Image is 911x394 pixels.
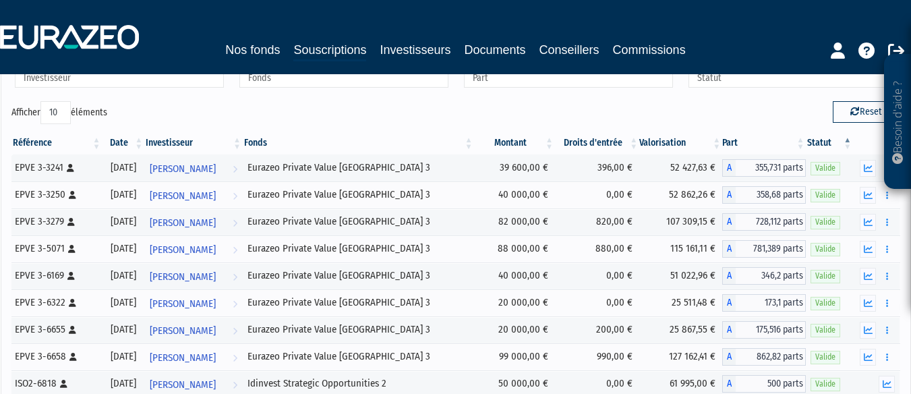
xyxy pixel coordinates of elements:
td: 25 511,48 € [639,289,722,316]
a: Souscriptions [293,40,366,61]
th: Fonds: activer pour trier la colonne par ordre croissant [243,132,475,154]
td: 115 161,11 € [639,235,722,262]
th: Montant: activer pour trier la colonne par ordre croissant [475,132,555,154]
i: [Français] Personne physique [69,191,76,199]
span: 173,1 parts [736,294,806,312]
div: Eurazeo Private Value [GEOGRAPHIC_DATA] 3 [247,295,470,310]
i: [Français] Personne physique [69,353,77,361]
span: A [722,294,736,312]
div: EPVE 3-3279 [15,215,98,229]
div: Eurazeo Private Value [GEOGRAPHIC_DATA] 3 [247,215,470,229]
td: 25 867,55 € [639,316,722,343]
td: 0,00 € [555,181,639,208]
td: 88 000,00 € [475,235,555,262]
i: [Français] Personne physique [69,299,76,307]
div: A - Eurazeo Private Value Europe 3 [722,267,806,285]
div: EPVE 3-3241 [15,161,98,175]
td: 52 862,26 € [639,181,722,208]
a: Commissions [613,40,686,59]
a: Investisseurs [380,40,450,59]
span: [PERSON_NAME] [150,264,216,289]
div: Eurazeo Private Value [GEOGRAPHIC_DATA] 3 [247,322,470,337]
div: EPVE 3-5071 [15,242,98,256]
div: A - Eurazeo Private Value Europe 3 [722,294,806,312]
a: [PERSON_NAME] [144,343,243,370]
span: A [722,240,736,258]
span: Valide [811,351,840,364]
i: [Français] Personne physique [67,218,75,226]
td: 82 000,00 € [475,208,555,235]
span: 728,112 parts [736,213,806,231]
div: [DATE] [107,188,140,202]
i: [Français] Personne physique [68,245,76,253]
td: 0,00 € [555,289,639,316]
div: A - Eurazeo Private Value Europe 3 [722,186,806,204]
span: [PERSON_NAME] [150,318,216,343]
i: Voir l'investisseur [233,264,237,289]
span: Valide [811,378,840,391]
i: Voir l'investisseur [233,318,237,343]
th: Droits d'entrée: activer pour trier la colonne par ordre croissant [555,132,639,154]
i: [Français] Personne physique [67,164,74,172]
div: Idinvest Strategic Opportunities 2 [247,376,470,391]
div: [DATE] [107,376,140,391]
span: Valide [811,297,840,310]
a: [PERSON_NAME] [144,208,243,235]
div: [DATE] [107,215,140,229]
span: Valide [811,162,840,175]
span: [PERSON_NAME] [150,345,216,370]
div: Eurazeo Private Value [GEOGRAPHIC_DATA] 3 [247,269,470,283]
span: Valide [811,324,840,337]
div: EPVE 3-6658 [15,349,98,364]
div: A - Eurazeo Private Value Europe 3 [722,348,806,366]
i: [Français] Personne physique [69,326,76,334]
a: Documents [465,40,526,59]
td: 20 000,00 € [475,316,555,343]
a: [PERSON_NAME] [144,235,243,262]
span: A [722,375,736,393]
div: [DATE] [107,322,140,337]
span: A [722,186,736,204]
td: 52 427,63 € [639,154,722,181]
span: [PERSON_NAME] [150,157,216,181]
td: 51 022,96 € [639,262,722,289]
i: [Français] Personne physique [67,272,75,280]
i: [Français] Personne physique [60,380,67,388]
span: Valide [811,270,840,283]
div: [DATE] [107,295,140,310]
span: 862,82 parts [736,348,806,366]
a: Nos fonds [225,40,280,59]
span: [PERSON_NAME] [150,210,216,235]
i: Voir l'investisseur [233,184,237,208]
th: Référence : activer pour trier la colonne par ordre croissant [11,132,102,154]
div: [DATE] [107,242,140,256]
span: 781,389 parts [736,240,806,258]
th: Valorisation: activer pour trier la colonne par ordre croissant [639,132,722,154]
a: [PERSON_NAME] [144,154,243,181]
th: Statut : activer pour trier la colonne par ordre d&eacute;croissant [806,132,853,154]
td: 880,00 € [555,235,639,262]
span: [PERSON_NAME] [150,184,216,208]
td: 990,00 € [555,343,639,370]
i: Voir l'investisseur [233,291,237,316]
div: Eurazeo Private Value [GEOGRAPHIC_DATA] 3 [247,161,470,175]
a: [PERSON_NAME] [144,289,243,316]
p: Besoin d'aide ? [890,61,906,183]
span: [PERSON_NAME] [150,291,216,316]
label: Afficher éléments [11,101,107,124]
td: 39 600,00 € [475,154,555,181]
a: Conseillers [539,40,599,59]
div: ISO2-6818 [15,376,98,391]
span: 355,731 parts [736,159,806,177]
a: [PERSON_NAME] [144,262,243,289]
i: Voir l'investisseur [233,157,237,181]
div: EPVE 3-6169 [15,269,98,283]
div: [DATE] [107,269,140,283]
td: 107 309,15 € [639,208,722,235]
div: Eurazeo Private Value [GEOGRAPHIC_DATA] 3 [247,242,470,256]
span: A [722,321,736,339]
i: Voir l'investisseur [233,210,237,235]
td: 820,00 € [555,208,639,235]
span: A [722,213,736,231]
i: Voir l'investisseur [233,237,237,262]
